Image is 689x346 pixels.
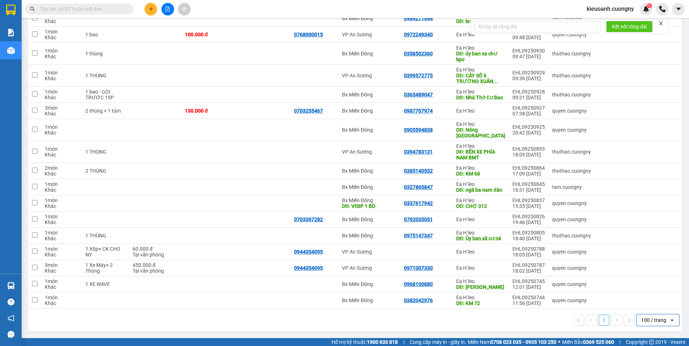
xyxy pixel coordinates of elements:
[552,184,591,190] div: tam.cuongny
[148,6,154,12] span: plus
[404,217,433,222] div: 0792035051
[133,252,178,258] div: Tại văn phòng
[606,21,653,32] button: Kết nối tổng đài
[45,48,78,54] div: 1 món
[45,105,78,111] div: 3 món
[456,236,505,241] div: DĐ: Ủy ban xã cư né
[404,149,433,155] div: 0394783131
[161,3,174,15] button: file-add
[672,3,685,15] button: caret-down
[552,149,591,155] div: thuthao.cuongny
[456,108,505,114] div: Ea H`leo
[342,217,397,222] div: Bx Miền Đông
[45,29,78,35] div: 1 món
[85,51,125,56] div: 1 thùng
[182,6,187,12] span: aim
[456,187,505,193] div: DĐ: ngã ba nam đàn
[45,214,78,219] div: 1 món
[342,15,397,21] div: Bx Miền Đông
[512,48,545,54] div: EHL09250930
[404,168,433,174] div: 0385140532
[185,108,232,114] div: 130.000 đ
[45,146,78,152] div: 1 món
[7,47,15,54] img: warehouse-icon
[512,284,545,290] div: 12:01 [DATE]
[456,171,505,177] div: DĐ: KM 68
[456,127,505,138] div: DĐ: Nông Trường Phú Xuân
[456,278,505,284] div: Ea H`leo
[342,233,397,238] div: Bx Miền Đông
[512,187,545,193] div: 16:31 [DATE]
[612,23,647,31] span: Kết nối tổng đài
[512,35,545,40] div: 09:48 [DATE]
[512,252,545,258] div: 18:05 [DATE]
[512,236,545,241] div: 18:40 [DATE]
[294,217,323,222] div: 0703397282
[552,168,591,174] div: thuthao.cuongny
[404,184,433,190] div: 0327865847
[133,246,178,252] div: 60.000 đ
[342,149,397,155] div: VP An Sương
[45,35,78,40] div: Khác
[342,265,397,271] div: VP An Sương
[581,4,640,13] span: kieuoanh.cuongny
[456,300,505,306] div: DĐ: KM 72
[512,268,545,274] div: 18:02 [DATE]
[552,73,591,78] div: thuthao.cuongny
[552,127,591,133] div: quyen.cuongny
[512,76,545,81] div: 09:36 [DATE]
[474,21,600,32] input: Nhập số tổng đài
[552,265,591,271] div: quyen.cuongny
[404,108,433,114] div: 0987707974
[456,295,505,300] div: Ea H`leo
[133,268,178,274] div: Tại văn phòng
[332,338,398,346] span: Hỗ trợ kỹ thuật:
[649,340,654,345] span: copyright
[342,127,397,133] div: Bx Miền Đông
[45,54,78,59] div: Khác
[404,51,433,56] div: 0358502360
[85,89,125,100] div: 1 bao - GỌI TRƯỚC 15P
[45,130,78,136] div: Khác
[45,76,78,81] div: Khác
[165,6,170,12] span: file-add
[648,3,650,8] span: 1
[403,338,404,346] span: |
[7,282,15,290] img: warehouse-icon
[342,249,397,255] div: VP An Sương
[552,297,591,303] div: quyen.cuongny
[45,278,78,284] div: 1 món
[45,171,78,177] div: Khác
[342,51,397,56] div: Bx Miền Đông
[641,317,666,324] div: 100 / trang
[493,78,498,84] span: ...
[456,284,505,290] div: DĐ: GÓC XUÂN
[552,233,591,238] div: thuthao.cuongny
[456,197,505,203] div: Ea H`leo
[342,92,397,97] div: Bx Miền Đông
[512,89,545,95] div: EHL09250928
[456,230,505,236] div: Ea H`leo
[512,146,545,152] div: EHL09250893
[512,130,545,136] div: 20:42 [DATE]
[456,89,505,95] div: Ea H`leo
[456,67,505,73] div: Ea H`leo
[45,236,78,241] div: Khác
[619,338,621,346] span: |
[552,200,591,206] div: quyen.cuongny
[45,95,78,100] div: Khác
[456,95,505,100] div: DĐ: Nhà Thờ Cư Bao
[45,187,78,193] div: Khác
[45,89,78,95] div: 1 món
[456,143,505,149] div: Ea H`leo
[342,32,397,37] div: VP An Sương
[342,297,397,303] div: Bx Miền Đông
[45,300,78,306] div: Khác
[85,73,125,78] div: 1 THÙNG
[8,299,14,305] span: question-circle
[294,249,323,255] div: 0944354095
[512,300,545,306] div: 11:56 [DATE]
[145,3,157,15] button: plus
[342,197,397,203] div: Bx Miền Đông
[659,6,666,12] img: phone-icon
